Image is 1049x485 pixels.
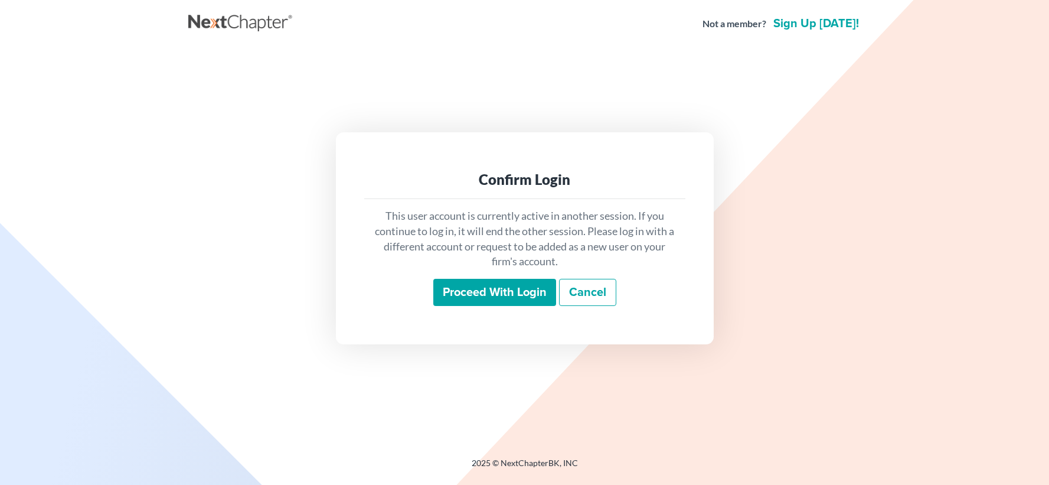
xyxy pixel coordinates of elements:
input: Proceed with login [433,279,556,306]
a: Sign up [DATE]! [771,18,861,30]
div: Confirm Login [374,170,676,189]
p: This user account is currently active in another session. If you continue to log in, it will end ... [374,209,676,269]
a: Cancel [559,279,616,306]
strong: Not a member? [702,17,766,31]
div: 2025 © NextChapterBK, INC [188,457,861,479]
